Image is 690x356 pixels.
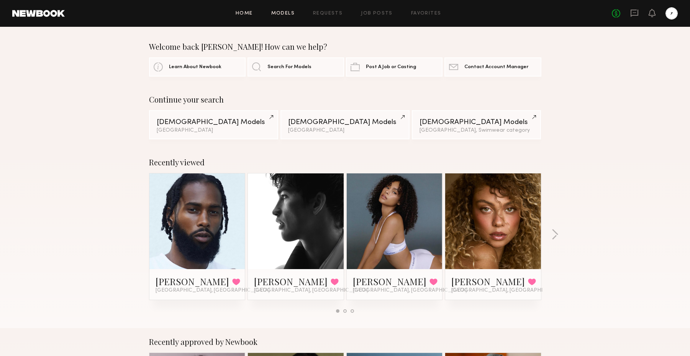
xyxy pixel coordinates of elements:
[149,337,541,346] div: Recently approved by Newbook
[361,11,393,16] a: Job Posts
[254,287,368,294] span: [GEOGRAPHIC_DATA], [GEOGRAPHIC_DATA]
[353,287,467,294] span: [GEOGRAPHIC_DATA], [GEOGRAPHIC_DATA]
[149,158,541,167] div: Recently viewed
[267,65,311,70] span: Search For Models
[149,110,278,139] a: [DEMOGRAPHIC_DATA] Models[GEOGRAPHIC_DATA]
[156,287,270,294] span: [GEOGRAPHIC_DATA], [GEOGRAPHIC_DATA]
[420,128,533,133] div: [GEOGRAPHIC_DATA], Swimwear category
[157,119,270,126] div: [DEMOGRAPHIC_DATA] Models
[236,11,253,16] a: Home
[149,57,246,77] a: Learn About Newbook
[366,65,416,70] span: Post A Job or Casting
[149,42,541,51] div: Welcome back [PERSON_NAME]! How can we help?
[280,110,410,139] a: [DEMOGRAPHIC_DATA] Models[GEOGRAPHIC_DATA]
[353,275,426,287] a: [PERSON_NAME]
[420,119,533,126] div: [DEMOGRAPHIC_DATA] Models
[271,11,295,16] a: Models
[157,128,270,133] div: [GEOGRAPHIC_DATA]
[346,57,443,77] a: Post A Job or Casting
[451,287,565,294] span: [GEOGRAPHIC_DATA], [GEOGRAPHIC_DATA]
[411,11,441,16] a: Favorites
[149,95,541,104] div: Continue your search
[169,65,221,70] span: Learn About Newbook
[288,128,402,133] div: [GEOGRAPHIC_DATA]
[313,11,343,16] a: Requests
[254,275,328,287] a: [PERSON_NAME]
[156,275,229,287] a: [PERSON_NAME]
[444,57,541,77] a: Contact Account Manager
[247,57,344,77] a: Search For Models
[451,275,525,287] a: [PERSON_NAME]
[412,110,541,139] a: [DEMOGRAPHIC_DATA] Models[GEOGRAPHIC_DATA], Swimwear category
[288,119,402,126] div: [DEMOGRAPHIC_DATA] Models
[464,65,528,70] span: Contact Account Manager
